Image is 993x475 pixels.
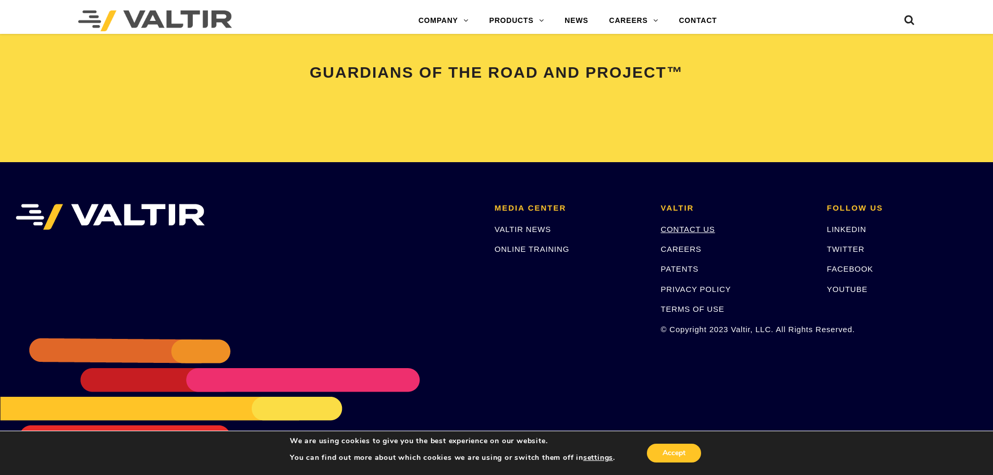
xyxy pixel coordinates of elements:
a: CONTACT US [661,225,715,234]
a: CAREERS [599,10,669,31]
a: CONTACT [668,10,727,31]
a: VALTIR NEWS [495,225,551,234]
a: PATENTS [661,264,699,273]
a: FACEBOOK [827,264,873,273]
button: Accept [647,444,701,462]
a: PRIVACY POLICY [661,285,731,294]
a: YOUTUBE [827,285,867,294]
a: PRODUCTS [479,10,555,31]
h2: VALTIR [661,204,812,213]
a: COMPANY [408,10,479,31]
img: VALTIR [16,204,205,230]
a: TERMS OF USE [661,305,725,313]
p: © Copyright 2023 Valtir, LLC. All Rights Reserved. [661,323,812,335]
a: NEWS [554,10,598,31]
p: You can find out more about which cookies we are using or switch them off in . [290,453,615,462]
a: LINKEDIN [827,225,866,234]
button: settings [583,453,613,462]
a: ONLINE TRAINING [495,245,569,253]
h2: FOLLOW US [827,204,977,213]
h2: MEDIA CENTER [495,204,645,213]
img: Valtir [78,10,232,31]
p: We are using cookies to give you the best experience on our website. [290,436,615,446]
a: CAREERS [661,245,702,253]
a: TWITTER [827,245,864,253]
span: GUARDIANS OF THE ROAD AND PROJECT™ [310,64,683,81]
